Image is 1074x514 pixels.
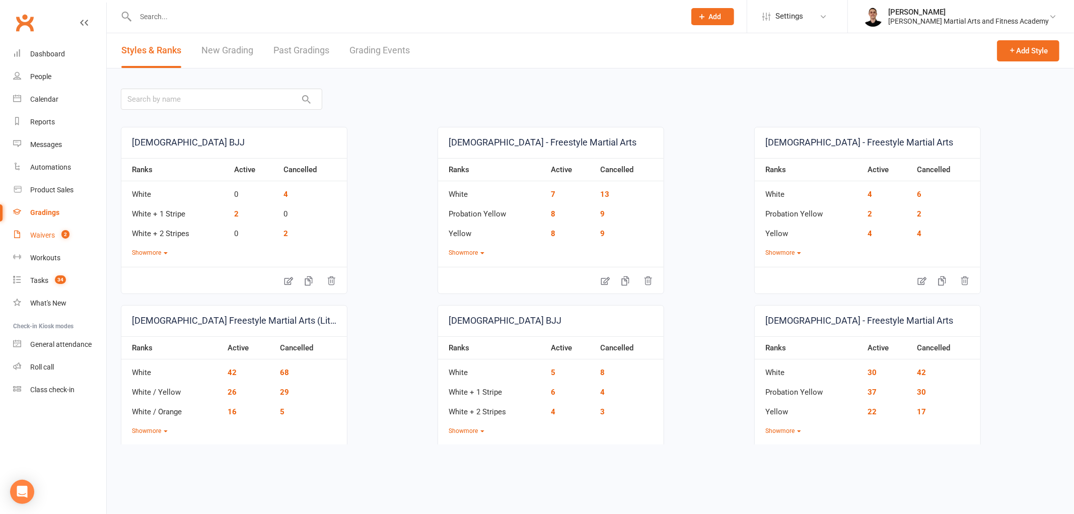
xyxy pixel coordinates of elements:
th: Ranks [438,158,546,181]
a: 29 [280,388,289,397]
th: Cancelled [278,158,347,181]
div: What's New [30,299,66,307]
a: Product Sales [13,179,106,201]
th: Active [863,158,912,181]
div: [PERSON_NAME] [888,8,1049,17]
a: 4 [283,190,288,199]
a: [DEMOGRAPHIC_DATA] Freestyle Martial Arts (Little Heroes) [121,306,347,336]
a: 6 [917,190,921,199]
a: Roll call [13,356,106,379]
a: 2 [917,209,921,218]
a: General attendance kiosk mode [13,333,106,356]
a: 5 [551,368,556,377]
td: White + 2 Stripes [121,221,230,240]
span: 34 [55,275,66,284]
td: White [438,359,546,379]
td: 0 [230,221,279,240]
div: Roll call [30,363,54,371]
th: Active [546,336,596,359]
a: New Grading [201,33,253,68]
div: Dashboard [30,50,65,58]
div: General attendance [30,340,92,348]
td: 0 [278,201,347,221]
div: Messages [30,140,62,149]
a: Reports [13,111,106,133]
a: 9 [600,209,605,218]
td: White + 2 Stripes [438,399,546,418]
td: White + 1 Stripe [121,201,230,221]
a: 2 [235,209,239,218]
div: Waivers [30,231,55,239]
a: 22 [868,407,877,416]
th: Ranks [755,336,863,359]
button: Showmore [449,248,484,258]
a: Clubworx [12,10,37,35]
a: 4 [917,229,921,238]
th: Cancelled [275,336,347,359]
a: 16 [228,407,237,416]
a: 17 [917,407,926,416]
a: 30 [917,388,926,397]
a: 68 [280,368,289,377]
a: 3 [600,407,605,416]
a: [DEMOGRAPHIC_DATA] - Freestyle Martial Arts [755,127,980,158]
a: 5 [280,407,284,416]
td: White [755,181,863,201]
td: Probation Yellow [755,201,863,221]
img: thumb_image1729140307.png [863,7,883,27]
a: Calendar [13,88,106,111]
th: Active [223,336,275,359]
th: Ranks [438,336,546,359]
td: Probation Yellow [755,379,863,399]
div: [PERSON_NAME] Martial Arts and Fitness Academy [888,17,1049,26]
a: 7 [551,190,556,199]
th: Ranks [121,336,223,359]
th: Cancelled [912,158,980,181]
a: Waivers 2 [13,224,106,247]
a: Automations [13,156,106,179]
a: 4 [600,388,605,397]
button: Add [691,8,734,25]
th: Ranks [755,158,863,181]
a: Dashboard [13,43,106,65]
div: Open Intercom Messenger [10,480,34,504]
a: 2 [868,209,873,218]
th: Cancelled [595,336,664,359]
th: Active [863,336,912,359]
a: Grading Events [349,33,410,68]
a: Styles & Ranks [121,33,181,68]
button: Add Style [997,40,1059,61]
input: Search by name [121,89,322,110]
a: Messages [13,133,106,156]
button: Showmore [765,426,801,436]
a: 42 [917,368,926,377]
a: [DEMOGRAPHIC_DATA] BJJ [438,306,664,336]
th: Ranks [121,158,230,181]
td: 0 [230,181,279,201]
td: White + 1 Stripe [438,379,546,399]
a: 4 [868,229,873,238]
a: Tasks 34 [13,269,106,292]
span: Settings [775,5,803,28]
a: 9 [600,229,605,238]
div: Gradings [30,208,59,216]
td: White [121,359,223,379]
a: Past Gradings [273,33,329,68]
a: 6 [551,388,556,397]
button: Showmore [132,426,168,436]
div: Class check-in [30,386,75,394]
td: White / Yellow [121,379,223,399]
th: Cancelled [912,336,980,359]
a: [DEMOGRAPHIC_DATA] - Freestyle Martial Arts [755,306,980,336]
a: 8 [551,209,556,218]
div: Workouts [30,254,60,262]
td: Yellow [755,221,863,240]
td: Yellow [755,399,863,418]
a: Gradings [13,201,106,224]
a: 8 [551,229,556,238]
div: Automations [30,163,71,171]
a: [DEMOGRAPHIC_DATA] BJJ [121,127,347,158]
a: 13 [600,190,609,199]
a: [DEMOGRAPHIC_DATA] - Freestyle Martial Arts [438,127,664,158]
td: White / Orange [121,399,223,418]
